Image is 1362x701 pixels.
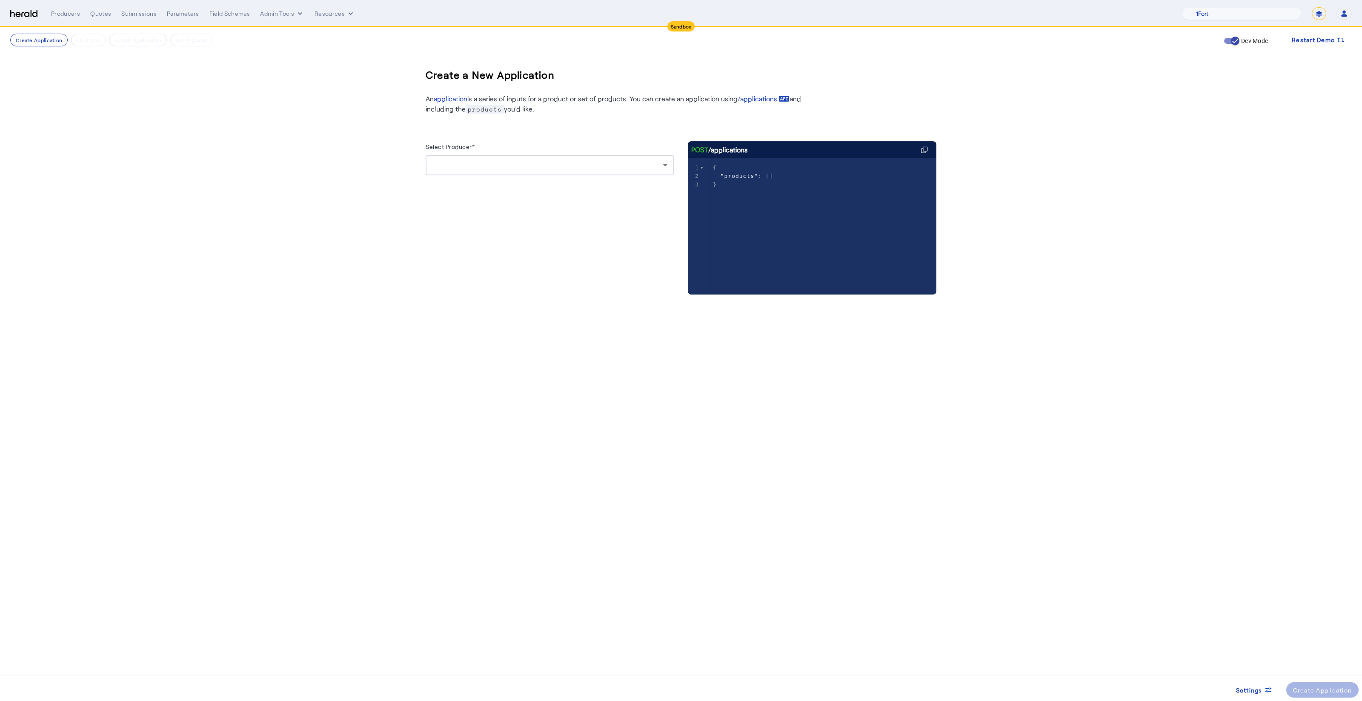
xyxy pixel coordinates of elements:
div: Sandbox [667,21,695,31]
h3: Create a New Application [426,61,555,89]
span: } [713,181,717,188]
button: Fill it Out [71,34,105,46]
button: Submit Application [109,34,167,46]
a: /applications [738,94,790,104]
div: Parameters [167,9,199,18]
p: An is a series of inputs for a product or set of products. You can create an application using an... [426,94,809,114]
span: "products" [721,173,758,179]
button: Settings [1229,682,1279,698]
span: : [] [713,173,773,179]
button: Restart Demo [1285,32,1352,48]
div: Quotes [90,9,111,18]
div: Field Schemas [209,9,250,18]
div: 1 [688,163,700,172]
a: application [434,94,467,103]
span: Restart Demo [1292,35,1335,45]
button: internal dropdown menu [260,9,304,18]
div: 3 [688,180,700,189]
label: Dev Mode [1239,37,1268,45]
span: Settings [1236,686,1262,695]
div: /applications [691,145,748,155]
img: Herald Logo [10,10,37,18]
span: { [713,164,717,171]
span: POST [691,145,708,155]
div: Producers [51,9,80,18]
herald-code-block: /applications [688,141,936,278]
div: Submissions [121,9,157,18]
button: Get A Quote [170,34,212,46]
div: 2 [688,172,700,180]
button: Resources dropdown menu [315,9,355,18]
button: Create Application [10,34,68,46]
span: products [466,105,504,114]
label: Select Producer* [426,143,475,150]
